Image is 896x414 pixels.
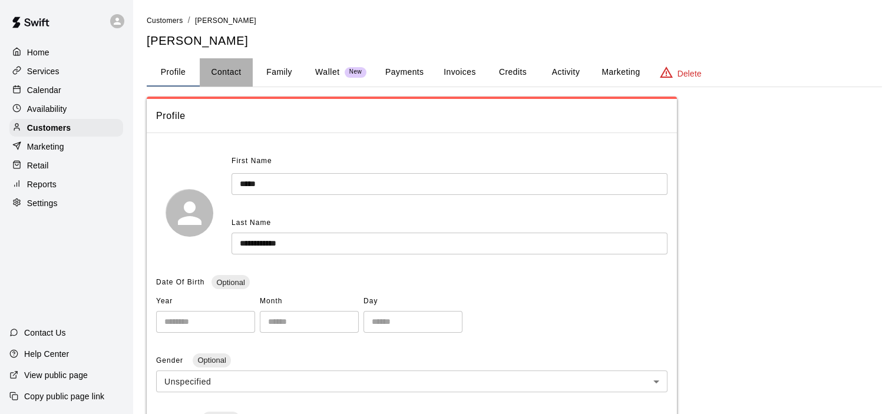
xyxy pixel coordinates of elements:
p: Reports [27,178,57,190]
button: Marketing [592,58,649,87]
a: Customers [147,15,183,25]
a: Settings [9,194,123,212]
a: Customers [9,119,123,137]
p: Availability [27,103,67,115]
span: Profile [156,108,667,124]
span: New [345,68,366,76]
div: Unspecified [156,370,667,392]
p: View public page [24,369,88,381]
p: Settings [27,197,58,209]
p: Marketing [27,141,64,153]
span: First Name [232,152,272,171]
p: Retail [27,160,49,171]
span: Year [156,292,255,311]
nav: breadcrumb [147,14,882,27]
div: basic tabs example [147,58,882,87]
span: Gender [156,356,186,365]
span: Last Name [232,218,271,227]
span: Day [363,292,462,311]
a: Retail [9,157,123,174]
h5: [PERSON_NAME] [147,33,882,49]
p: Delete [677,68,702,80]
button: Contact [200,58,253,87]
button: Activity [539,58,592,87]
p: Copy public page link [24,390,104,402]
button: Credits [486,58,539,87]
p: Help Center [24,348,69,360]
span: Customers [147,16,183,25]
a: Reports [9,175,123,193]
span: Date Of Birth [156,278,204,286]
button: Family [253,58,306,87]
a: Services [9,62,123,80]
span: Optional [193,356,230,365]
a: Home [9,44,123,61]
a: Marketing [9,138,123,155]
span: Month [260,292,359,311]
p: Contact Us [24,327,66,339]
span: Optional [211,278,249,287]
p: Home [27,47,49,58]
button: Invoices [433,58,486,87]
a: Availability [9,100,123,118]
li: / [188,14,190,27]
button: Payments [376,58,433,87]
span: [PERSON_NAME] [195,16,256,25]
p: Services [27,65,59,77]
p: Wallet [315,66,340,78]
p: Calendar [27,84,61,96]
a: Calendar [9,81,123,99]
button: Profile [147,58,200,87]
p: Customers [27,122,71,134]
